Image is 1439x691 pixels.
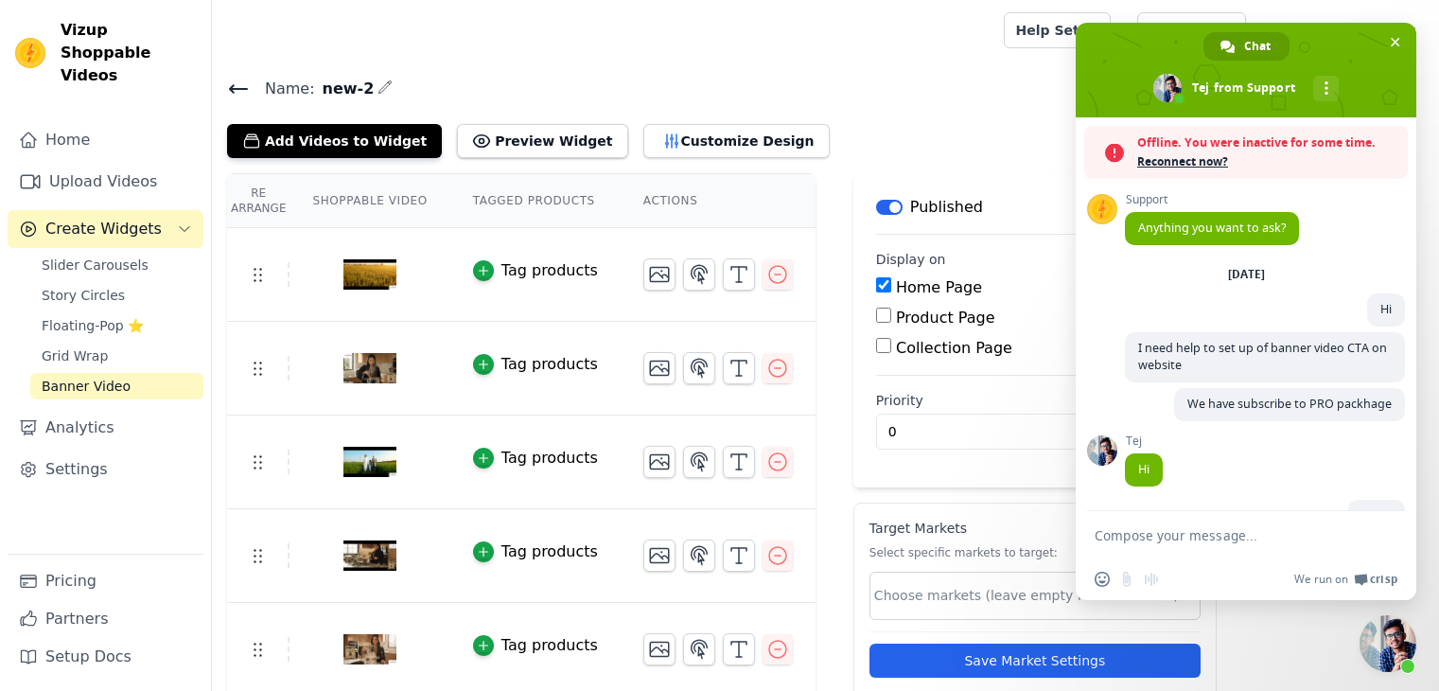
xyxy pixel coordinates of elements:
[1095,572,1110,587] span: Insert an emoji
[896,278,982,296] label: Home Page
[643,124,830,158] button: Customize Design
[643,446,676,478] button: Change Thumbnail
[501,259,598,282] div: Tag products
[1004,12,1111,48] a: Help Setup
[250,78,315,100] span: Name:
[1294,572,1397,587] a: We run onCrisp
[1138,340,1387,373] span: I need help to set up of banner video CTA on website
[30,373,203,399] a: Banner Video
[343,229,396,320] img: vizup-images-74bf.png
[1313,76,1339,101] div: More channels
[869,545,1201,560] p: Select specific markets to target:
[643,352,676,384] button: Change Thumbnail
[501,353,598,376] div: Tag products
[473,259,598,282] button: Tag products
[1370,572,1397,587] span: Crisp
[61,19,196,87] span: Vizup Shoppable Videos
[1244,32,1271,61] span: Chat
[343,323,396,414] img: vizup-images-ae5f.png
[643,633,676,665] button: Change Thumbnail
[473,447,598,470] button: Tag products
[227,174,290,228] th: Re Arrange
[343,510,396,601] img: vizup-images-cb52.png
[643,258,676,291] button: Change Thumbnail
[227,124,442,158] button: Add Videos to Widget
[501,634,598,657] div: Tag products
[457,124,627,158] button: Preview Widget
[15,38,45,68] img: Vizup
[869,644,1201,678] button: Save Market Settings
[42,377,131,396] span: Banner Video
[869,519,1201,538] p: Target Markets
[1228,269,1265,280] div: [DATE]
[1125,434,1163,448] span: Tej
[1125,193,1299,206] span: Support
[1380,301,1392,317] span: Hi
[1095,527,1356,544] textarea: Compose your message...
[290,174,449,228] th: Shoppable Video
[1261,13,1424,47] button: A Al Suroor Markets
[450,174,621,228] th: Tagged Products
[45,218,162,240] span: Create Widgets
[8,562,203,600] a: Pricing
[42,256,149,275] span: Slider Carousels
[473,634,598,657] button: Tag products
[501,447,598,470] div: Tag products
[315,78,375,100] span: new-2
[1271,21,1282,40] text: A
[1138,220,1286,236] span: Anything you want to ask?
[1294,572,1348,587] span: We run on
[1137,152,1398,171] span: Reconnect now?
[1137,133,1398,152] span: Offline. You were inactive for some time.
[30,312,203,339] a: Floating-Pop ⭐
[8,210,203,248] button: Create Widgets
[910,196,983,219] p: Published
[473,353,598,376] button: Tag products
[42,286,125,305] span: Story Circles
[1291,13,1424,47] p: Al Suroor Markets
[501,540,598,563] div: Tag products
[1187,396,1392,412] span: We have subscribe to PRO packhage
[896,309,995,327] label: Product Page
[8,163,203,201] a: Upload Videos
[8,409,203,447] a: Analytics
[1361,507,1392,523] span: Hi Tej
[473,540,598,563] button: Tag products
[8,121,203,159] a: Home
[1360,615,1416,672] div: Close chat
[1137,12,1246,48] a: Book Demo
[621,174,816,228] th: Actions
[343,416,396,507] img: vizup-images-24be.png
[876,391,1194,410] label: Priority
[30,282,203,309] a: Story Circles
[1385,32,1405,52] span: Close chat
[8,600,203,638] a: Partners
[42,346,108,365] span: Grid Wrap
[8,451,203,488] a: Settings
[1138,461,1149,477] span: Hi
[874,586,1181,606] input: Choose markets (leave empty for all markets)
[42,316,144,335] span: Floating-Pop ⭐
[643,540,676,572] button: Change Thumbnail
[1203,32,1290,61] div: Chat
[30,252,203,278] a: Slider Carousels
[377,76,393,101] div: Edit Name
[896,339,1012,357] label: Collection Page
[30,343,203,369] a: Grid Wrap
[876,250,946,269] legend: Display on
[8,638,203,676] a: Setup Docs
